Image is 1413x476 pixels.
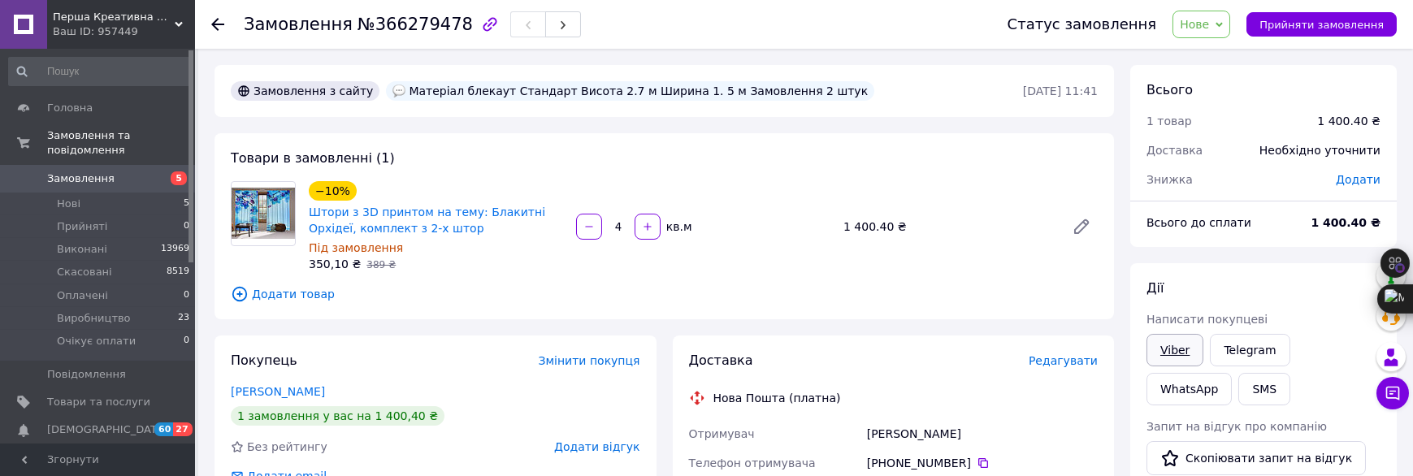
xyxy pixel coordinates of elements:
[231,285,1098,303] span: Додати товар
[1146,144,1203,157] span: Доставка
[309,257,361,270] span: 350,10 ₴
[47,101,93,115] span: Головна
[867,455,1098,471] div: [PHONE_NUMBER]
[167,265,189,279] span: 8519
[53,10,175,24] span: Перша Креативна Мануфактура PERFECTUS - Виробництво одягу і декору з 3D принтами на замовлення
[47,367,126,382] span: Повідомлення
[232,188,295,239] img: Штори з 3D принтом на тему: Блакитні Орхідеї, комплект з 2-х штор
[386,81,874,101] div: Матеріал блекаут Стандарт Висота 2.7 м Ширина 1. 5 м Замовлення 2 штук
[231,353,297,368] span: Покупець
[1311,216,1380,229] b: 1 400.40 ₴
[689,353,753,368] span: Доставка
[1146,82,1193,97] span: Всього
[1146,173,1193,186] span: Знижка
[231,385,325,398] a: [PERSON_NAME]
[231,406,444,426] div: 1 замовлення у вас на 1 400,40 ₴
[689,457,816,470] span: Телефон отримувача
[47,422,167,437] span: [DEMOGRAPHIC_DATA]
[1029,354,1098,367] span: Редагувати
[1180,18,1209,31] span: Нове
[1210,334,1289,366] a: Telegram
[57,197,80,211] span: Нові
[864,419,1101,448] div: [PERSON_NAME]
[57,219,107,234] span: Прийняті
[161,242,189,257] span: 13969
[539,354,640,367] span: Змінити покупця
[1146,216,1251,229] span: Всього до сплати
[1146,334,1203,366] a: Viber
[171,171,187,185] span: 5
[184,288,189,303] span: 0
[231,150,395,166] span: Товари в замовленні (1)
[1336,173,1380,186] span: Додати
[57,288,108,303] span: Оплачені
[1259,19,1384,31] span: Прийняти замовлення
[184,334,189,348] span: 0
[1008,16,1157,32] div: Статус замовлення
[184,219,189,234] span: 0
[57,242,107,257] span: Виконані
[837,215,1059,238] div: 1 400.40 ₴
[392,84,405,97] img: :speech_balloon:
[47,171,115,186] span: Замовлення
[309,241,403,254] span: Під замовлення
[47,128,195,158] span: Замовлення та повідомлення
[184,197,189,211] span: 5
[1146,373,1232,405] a: WhatsApp
[53,24,195,39] div: Ваш ID: 957449
[366,259,396,270] span: 389 ₴
[247,440,327,453] span: Без рейтингу
[554,440,639,453] span: Додати відгук
[231,81,379,101] div: Замовлення з сайту
[1023,84,1098,97] time: [DATE] 11:41
[309,181,357,201] div: −10%
[173,422,192,436] span: 27
[689,427,755,440] span: Отримувач
[1246,12,1397,37] button: Прийняти замовлення
[358,15,473,34] span: №366279478
[47,395,150,409] span: Товари та послуги
[154,422,173,436] span: 60
[709,390,845,406] div: Нова Пошта (платна)
[1065,210,1098,243] a: Редагувати
[57,265,112,279] span: Скасовані
[1146,420,1327,433] span: Запит на відгук про компанію
[1250,132,1390,168] div: Необхідно уточнити
[57,311,131,326] span: Виробництво
[1376,377,1409,409] button: Чат з покупцем
[57,334,136,348] span: Очікує оплати
[662,219,694,235] div: кв.м
[1146,313,1268,326] span: Написати покупцеві
[1146,115,1192,128] span: 1 товар
[309,206,545,235] a: Штори з 3D принтом на тему: Блакитні Орхідеї, комплект з 2-х штор
[1146,280,1164,296] span: Дії
[178,311,189,326] span: 23
[1238,373,1290,405] button: SMS
[244,15,353,34] span: Замовлення
[1317,113,1380,129] div: 1 400.40 ₴
[1146,441,1366,475] button: Скопіювати запит на відгук
[8,57,191,86] input: Пошук
[211,16,224,32] div: Повернутися назад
